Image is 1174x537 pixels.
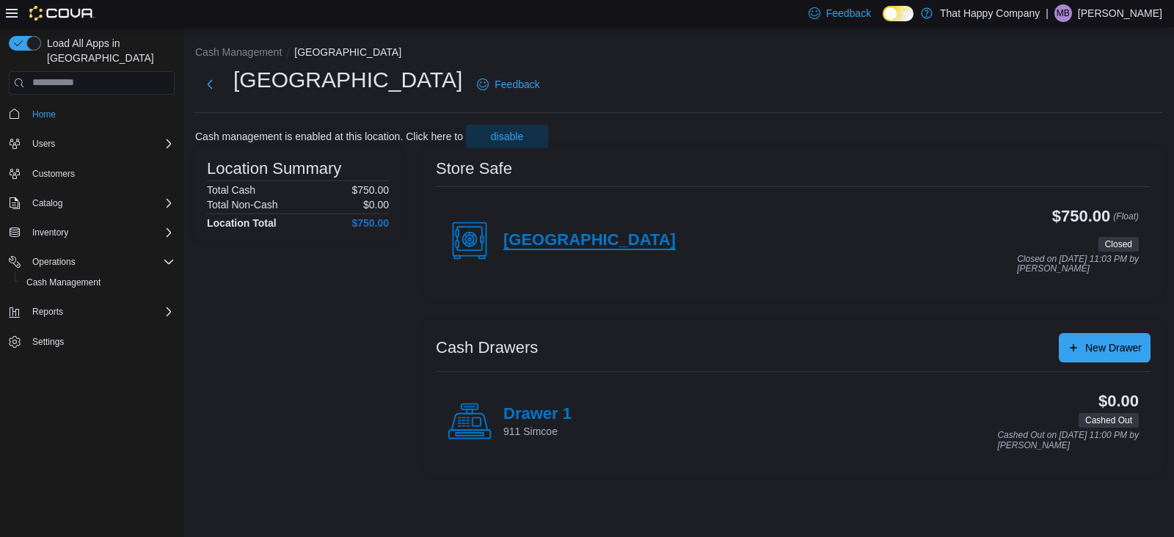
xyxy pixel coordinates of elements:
[32,197,62,209] span: Catalog
[15,272,181,293] button: Cash Management
[1079,413,1139,428] span: Cashed Out
[26,253,175,271] span: Operations
[1085,414,1132,427] span: Cashed Out
[1113,208,1139,234] p: (Float)
[495,77,539,92] span: Feedback
[21,274,106,291] a: Cash Management
[3,103,181,125] button: Home
[195,46,282,58] button: Cash Management
[1059,333,1151,362] button: New Drawer
[26,135,175,153] span: Users
[26,277,101,288] span: Cash Management
[32,336,64,348] span: Settings
[26,135,61,153] button: Users
[883,21,883,22] span: Dark Mode
[26,303,69,321] button: Reports
[26,165,81,183] a: Customers
[503,231,676,250] h4: [GEOGRAPHIC_DATA]
[207,184,255,196] h6: Total Cash
[26,332,175,351] span: Settings
[32,138,55,150] span: Users
[471,70,545,99] a: Feedback
[436,339,538,357] h3: Cash Drawers
[26,194,68,212] button: Catalog
[32,109,56,120] span: Home
[883,6,914,21] input: Dark Mode
[233,65,462,95] h1: [GEOGRAPHIC_DATA]
[1052,208,1110,225] h3: $750.00
[195,45,1162,62] nav: An example of EuiBreadcrumbs
[436,160,512,178] h3: Store Safe
[1017,255,1139,274] p: Closed on [DATE] 11:03 PM by [PERSON_NAME]
[466,125,548,148] button: disable
[3,222,181,243] button: Inventory
[26,224,175,241] span: Inventory
[26,194,175,212] span: Catalog
[29,6,95,21] img: Cova
[26,253,81,271] button: Operations
[3,134,181,154] button: Users
[1105,238,1132,251] span: Closed
[1098,392,1139,410] h3: $0.00
[363,199,389,211] p: $0.00
[3,193,181,213] button: Catalog
[351,217,389,229] h4: $750.00
[9,98,175,391] nav: Complex example
[1057,4,1070,22] span: MB
[491,129,523,144] span: disable
[195,70,225,99] button: Next
[1085,340,1142,355] span: New Drawer
[3,163,181,184] button: Customers
[32,227,68,238] span: Inventory
[32,256,76,268] span: Operations
[1098,237,1139,252] span: Closed
[1078,4,1162,22] p: [PERSON_NAME]
[3,331,181,352] button: Settings
[940,4,1040,22] p: That Happy Company
[207,217,277,229] h4: Location Total
[26,224,74,241] button: Inventory
[26,333,70,351] a: Settings
[826,6,871,21] span: Feedback
[1054,4,1072,22] div: Mark Borromeo
[294,46,401,58] button: [GEOGRAPHIC_DATA]
[26,106,62,123] a: Home
[32,168,75,180] span: Customers
[3,302,181,322] button: Reports
[26,105,175,123] span: Home
[41,36,175,65] span: Load All Apps in [GEOGRAPHIC_DATA]
[503,405,572,424] h4: Drawer 1
[351,184,389,196] p: $750.00
[32,306,63,318] span: Reports
[26,303,175,321] span: Reports
[26,164,175,183] span: Customers
[1046,4,1049,22] p: |
[3,252,181,272] button: Operations
[21,274,175,291] span: Cash Management
[207,199,278,211] h6: Total Non-Cash
[195,131,463,142] p: Cash management is enabled at this location. Click here to
[503,424,572,439] p: 911 Simcoe
[997,431,1139,450] p: Cashed Out on [DATE] 11:00 PM by [PERSON_NAME]
[207,160,341,178] h3: Location Summary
